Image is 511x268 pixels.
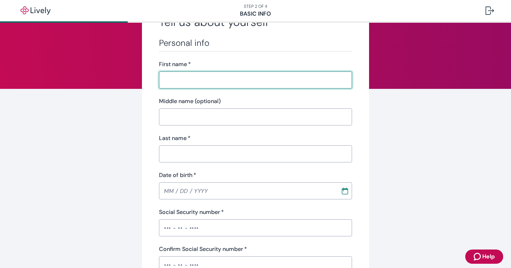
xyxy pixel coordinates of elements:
label: Confirm Social Security number [159,245,247,253]
input: MM / DD / YYYY [159,184,336,198]
label: First name [159,60,191,69]
button: Log out [480,2,500,19]
button: Choose date [339,184,351,197]
svg: Zendesk support icon [474,252,482,261]
label: Middle name (optional) [159,97,221,106]
label: Social Security number [159,208,224,216]
span: Help [482,252,495,261]
button: Zendesk support iconHelp [465,250,503,264]
h3: Personal info [159,38,352,48]
label: Date of birth [159,171,196,179]
img: Lively [16,6,55,15]
label: Last name [159,134,191,143]
svg: Calendar [341,187,348,194]
input: ••• - •• - •••• [159,221,352,235]
h2: Tell us about yourself [159,15,352,29]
